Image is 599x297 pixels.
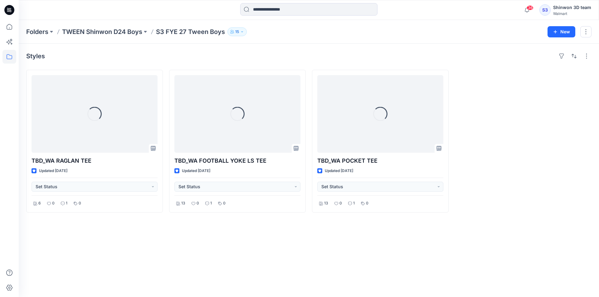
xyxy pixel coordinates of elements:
p: TBD_WA FOOTBALL YOKE LS TEE [174,156,300,165]
p: 13 [181,200,185,207]
p: Updated [DATE] [182,168,210,174]
p: Updated [DATE] [325,168,353,174]
p: 0 [79,200,81,207]
p: TBD_WA POCKET TEE [317,156,443,165]
p: TBD_WA RAGLAN TEE [32,156,158,165]
p: 1 [210,200,212,207]
button: New [548,26,575,37]
div: S3 [539,4,551,16]
p: 0 [339,200,342,207]
a: TWEEN Shinwon D24 Boys [62,27,142,36]
p: S3 FYE 27 Tween Boys [156,27,225,36]
p: 0 [52,200,55,207]
p: 15 [235,28,239,35]
p: 6 [38,200,41,207]
a: Folders [26,27,48,36]
span: 36 [527,5,533,10]
p: 13 [324,200,328,207]
div: Walmart [553,11,591,16]
p: 1 [353,200,355,207]
p: 0 [197,200,199,207]
p: Updated [DATE] [39,168,67,174]
div: Shinwon 3D team [553,4,591,11]
p: 0 [366,200,368,207]
p: 1 [66,200,67,207]
h4: Styles [26,52,45,60]
p: 0 [223,200,226,207]
button: 15 [227,27,247,36]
